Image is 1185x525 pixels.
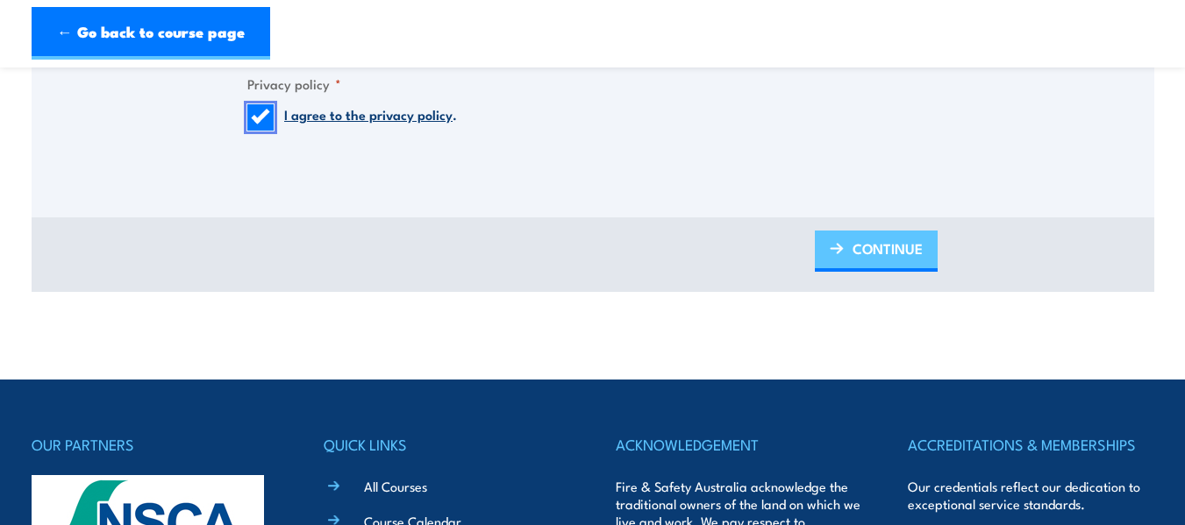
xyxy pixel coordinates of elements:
h4: ACCREDITATIONS & MEMBERSHIPS [908,432,1153,457]
h4: OUR PARTNERS [32,432,277,457]
h4: ACKNOWLEDGEMENT [616,432,861,457]
legend: Privacy policy [247,74,341,94]
span: CONTINUE [853,225,923,272]
a: I agree to the privacy policy [284,104,453,124]
a: ← Go back to course page [32,7,270,60]
p: Our credentials reflect our dedication to exceptional service standards. [908,478,1153,513]
a: All Courses [364,477,427,495]
label: . [284,104,457,131]
h4: QUICK LINKS [324,432,569,457]
a: CONTINUE [815,231,938,272]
